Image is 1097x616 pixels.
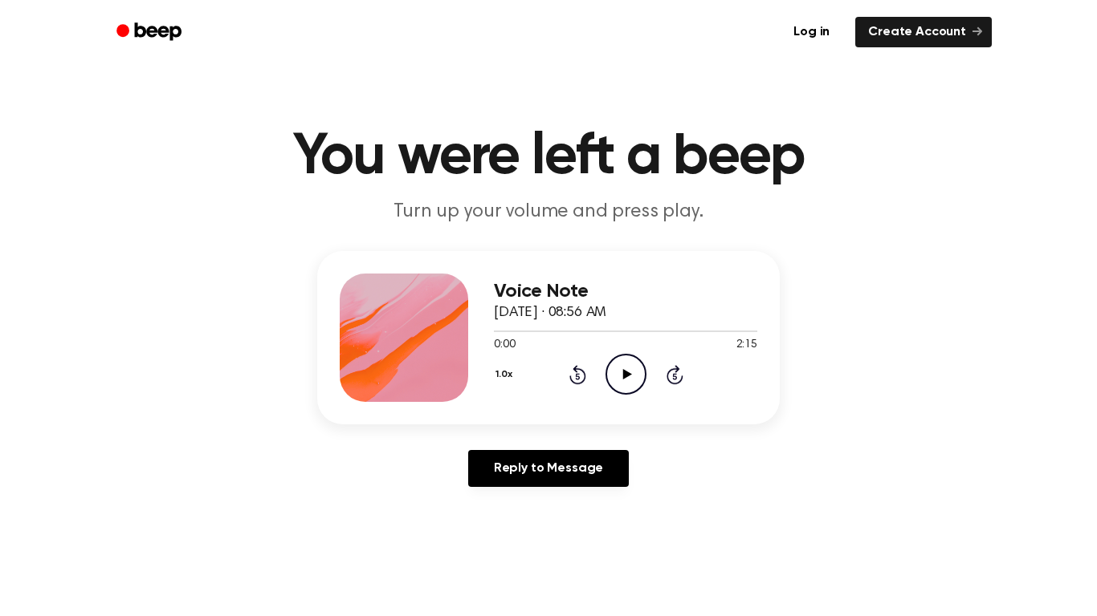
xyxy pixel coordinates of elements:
[855,17,992,47] a: Create Account
[468,450,629,487] a: Reply to Message
[494,281,757,302] h3: Voice Note
[494,361,518,388] button: 1.0x
[777,14,846,51] a: Log in
[494,337,515,354] span: 0:00
[240,199,857,225] p: Turn up your volume and press play.
[137,128,960,186] h1: You were left a beep
[494,306,606,320] span: [DATE] · 08:56 AM
[105,17,196,48] a: Beep
[736,337,757,354] span: 2:15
